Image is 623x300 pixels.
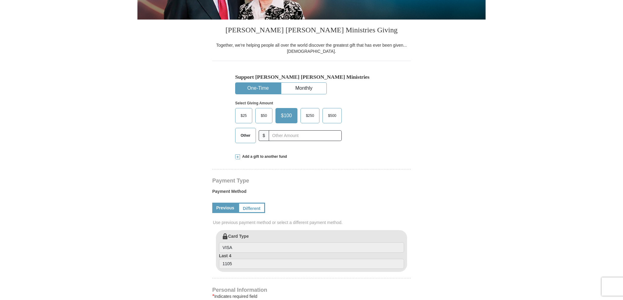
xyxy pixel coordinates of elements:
[259,130,269,141] span: $
[219,253,404,269] label: Last 4
[325,111,339,120] span: $500
[212,203,238,213] a: Previous
[278,111,295,120] span: $100
[235,74,388,80] h5: Support [PERSON_NAME] [PERSON_NAME] Ministries
[212,293,411,300] div: Indicates required field
[212,42,411,54] div: Together, we're helping people all over the world discover the greatest gift that has ever been g...
[212,20,411,42] h3: [PERSON_NAME] [PERSON_NAME] Ministries Giving
[235,83,281,94] button: One-Time
[238,131,253,140] span: Other
[212,188,411,197] label: Payment Method
[258,111,270,120] span: $50
[212,287,411,292] h4: Personal Information
[219,259,404,269] input: Last 4
[219,233,404,253] label: Card Type
[212,178,411,183] h4: Payment Type
[240,154,287,159] span: Add a gift to another fund
[213,219,411,226] span: Use previous payment method or select a different payment method.
[238,111,250,120] span: $25
[303,111,317,120] span: $250
[238,203,265,213] a: Different
[219,242,404,253] input: Card Type
[235,101,273,105] strong: Select Giving Amount
[269,130,342,141] input: Other Amount
[281,83,326,94] button: Monthly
